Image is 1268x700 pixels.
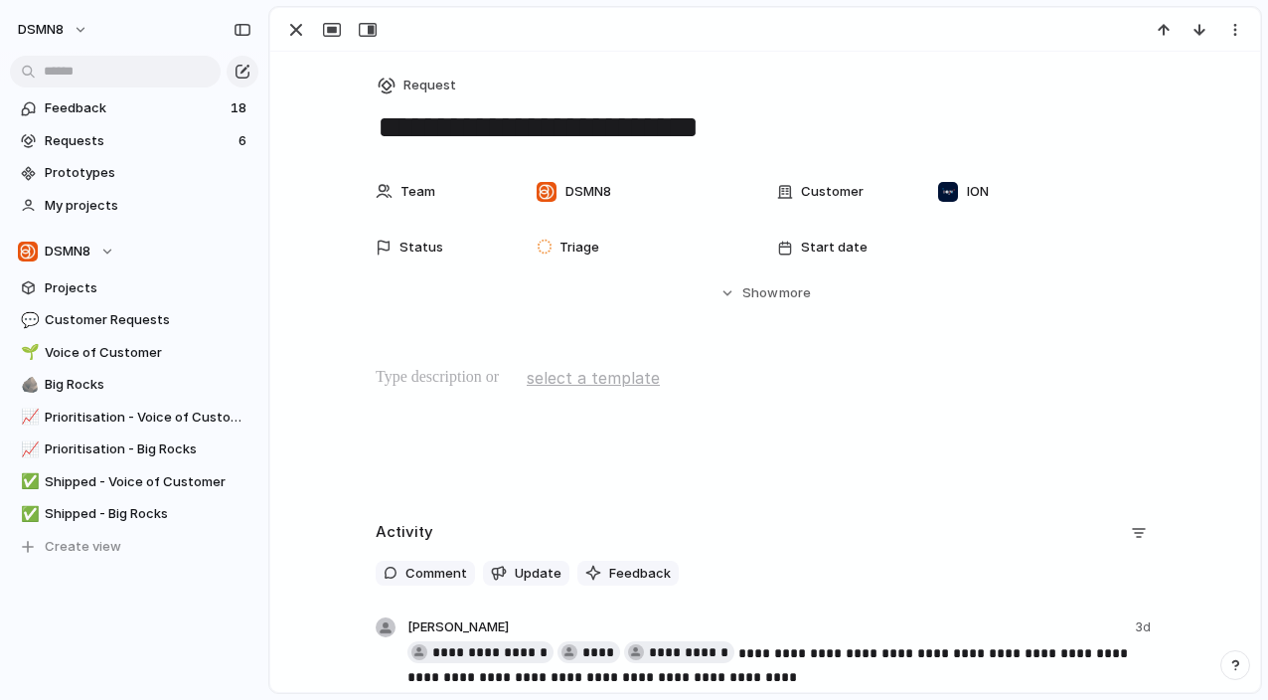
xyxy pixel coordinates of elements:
span: DSMN8 [18,20,64,40]
div: ✅ [21,503,35,526]
button: 📈 [18,439,38,459]
span: DSMN8 [565,182,611,202]
button: 🌱 [18,343,38,363]
span: Prioritisation - Voice of Customer [45,408,251,428]
button: Update [483,561,569,587]
span: Customer Requests [45,310,251,330]
button: Showmore [376,275,1155,311]
a: 📈Prioritisation - Big Rocks [10,435,258,464]
button: select a template [524,363,663,393]
button: 🪨 [18,375,38,395]
button: ✅ [18,472,38,492]
span: Big Rocks [45,375,251,395]
span: Projects [45,278,251,298]
div: 🌱 [21,341,35,364]
span: Create view [45,537,121,557]
a: ✅Shipped - Voice of Customer [10,467,258,497]
span: [PERSON_NAME] [407,617,509,637]
a: My projects [10,191,258,221]
span: Voice of Customer [45,343,251,363]
a: Projects [10,273,258,303]
span: Show [742,283,778,303]
span: ION [967,182,989,202]
a: Prototypes [10,158,258,188]
button: Comment [376,561,475,587]
span: Request [403,76,456,95]
span: Requests [45,131,233,151]
span: Feedback [609,564,671,584]
a: 🪨Big Rocks [10,370,258,400]
a: Requests6 [10,126,258,156]
button: Request [374,72,462,100]
h2: Activity [376,521,433,544]
div: 🪨 [21,374,35,397]
span: 18 [231,98,250,118]
span: Start date [801,238,868,258]
span: Prioritisation - Big Rocks [45,439,251,459]
span: Team [400,182,435,202]
span: DSMN8 [45,242,90,262]
a: ✅Shipped - Big Rocks [10,499,258,529]
button: 📈 [18,408,38,428]
span: Triage [559,238,599,258]
a: Feedback18 [10,93,258,123]
div: 📈 [21,406,35,429]
span: Shipped - Big Rocks [45,504,251,524]
button: Feedback [577,561,679,587]
button: Create view [10,532,258,562]
a: 📈Prioritisation - Voice of Customer [10,403,258,433]
button: DSMN8 [9,14,98,46]
span: select a template [527,366,660,390]
a: 🌱Voice of Customer [10,338,258,368]
span: Shipped - Voice of Customer [45,472,251,492]
span: 3d [1135,617,1155,637]
button: 💬 [18,310,38,330]
span: Customer [801,182,864,202]
div: 💬 [21,309,35,332]
a: 💬Customer Requests [10,305,258,335]
button: DSMN8 [10,237,258,266]
span: Update [515,564,561,584]
span: Feedback [45,98,225,118]
span: Comment [405,564,467,584]
span: 6 [238,131,250,151]
span: My projects [45,196,251,216]
div: 📈 [21,438,35,461]
span: more [779,283,811,303]
span: Prototypes [45,163,251,183]
span: Status [399,238,443,258]
div: ✅ [21,470,35,493]
button: ✅ [18,504,38,524]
